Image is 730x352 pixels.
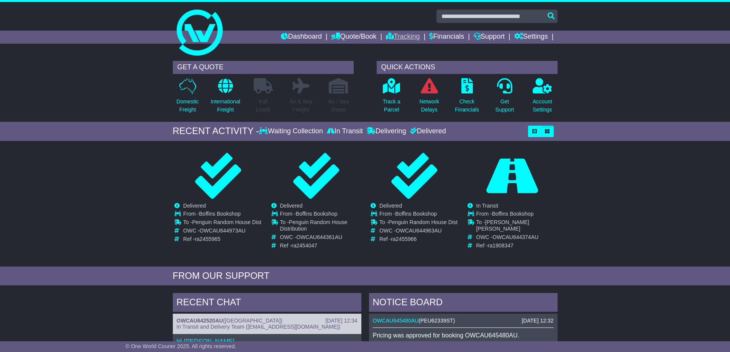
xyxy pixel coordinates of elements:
div: FROM OUR SUPPORT [173,270,558,282]
div: In Transit [325,127,365,136]
a: GetSupport [495,78,514,118]
span: ra2455966 [391,236,417,242]
a: NetworkDelays [419,78,439,118]
span: Delivered [183,203,206,209]
p: Track a Parcel [383,98,400,114]
span: Penguin Random House Dist [388,219,458,225]
a: Tracking [386,31,420,44]
span: OWCAU644374AU [492,234,538,240]
p: Network Delays [419,98,439,114]
td: Ref - [379,236,458,242]
div: [DATE] 12:34 [325,318,357,324]
td: OWC - [476,234,557,242]
span: Delivered [280,203,303,209]
p: Check Financials [455,98,479,114]
div: Delivered [408,127,446,136]
a: Quote/Book [331,31,376,44]
span: In Transit and Delivery Team ([EMAIL_ADDRESS][DOMAIN_NAME]) [177,324,341,330]
td: From - [183,211,261,219]
p: Air & Sea Freight [290,98,312,114]
a: CheckFinancials [454,78,479,118]
span: Penguin Random House Dist [192,219,261,225]
div: GET A QUOTE [173,61,354,74]
a: Dashboard [281,31,322,44]
div: RECENT CHAT [173,293,361,314]
p: Domestic Freight [176,98,198,114]
p: Account Settings [533,98,552,114]
td: From - [476,211,557,219]
span: Boffins Bookshop [492,211,534,217]
span: Boffins Bookshop [296,211,338,217]
a: Support [474,31,505,44]
span: OWCAU644361AU [296,234,342,240]
a: InternationalFreight [210,78,241,118]
span: Penguin Random House Distribution [280,219,348,232]
span: PEU62339ST [420,318,453,324]
span: In Transit [476,203,499,209]
a: OWCAU645480AU [373,318,419,324]
p: Air / Sea Depot [328,98,349,114]
a: OWCAU642520AU [177,318,223,324]
td: OWC - [379,228,458,236]
div: RECENT ACTIVITY - [173,126,259,137]
span: Boffins Bookshop [395,211,437,217]
p: International Freight [211,98,240,114]
td: To - [476,219,557,234]
span: ra2454047 [292,242,317,249]
span: © One World Courier 2025. All rights reserved. [126,343,236,349]
a: DomesticFreight [176,78,199,118]
p: Hi [PERSON_NAME] [177,338,358,345]
span: Delivered [379,203,402,209]
td: Ref - [476,242,557,249]
p: Full Loads [254,98,273,114]
p: Pricing was approved for booking OWCAU645480AU. [373,332,554,339]
td: Ref - [280,242,361,249]
td: From - [379,211,458,219]
div: ( ) [373,318,554,324]
div: [DATE] 12:32 [522,318,553,324]
td: From - [280,211,361,219]
div: QUICK ACTIONS [377,61,558,74]
span: [PERSON_NAME] [PERSON_NAME] [476,219,529,232]
a: Settings [514,31,548,44]
span: OWCAU644973AU [200,228,246,234]
a: AccountSettings [532,78,553,118]
td: To - [379,219,458,228]
td: Ref - [183,236,261,242]
td: To - [183,219,261,228]
a: Financials [429,31,464,44]
span: [GEOGRAPHIC_DATA] [225,318,281,324]
span: ra1908347 [488,242,513,249]
span: ra2455965 [195,236,220,242]
span: Boffins Bookshop [199,211,241,217]
td: To - [280,219,361,234]
div: Delivering [365,127,408,136]
div: ( ) [177,318,358,324]
p: Get Support [495,98,514,114]
td: OWC - [183,228,261,236]
div: NOTICE BOARD [369,293,558,314]
div: Waiting Collection [259,127,325,136]
span: OWCAU644963AU [396,228,442,234]
a: Track aParcel [382,78,401,118]
td: OWC - [280,234,361,242]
